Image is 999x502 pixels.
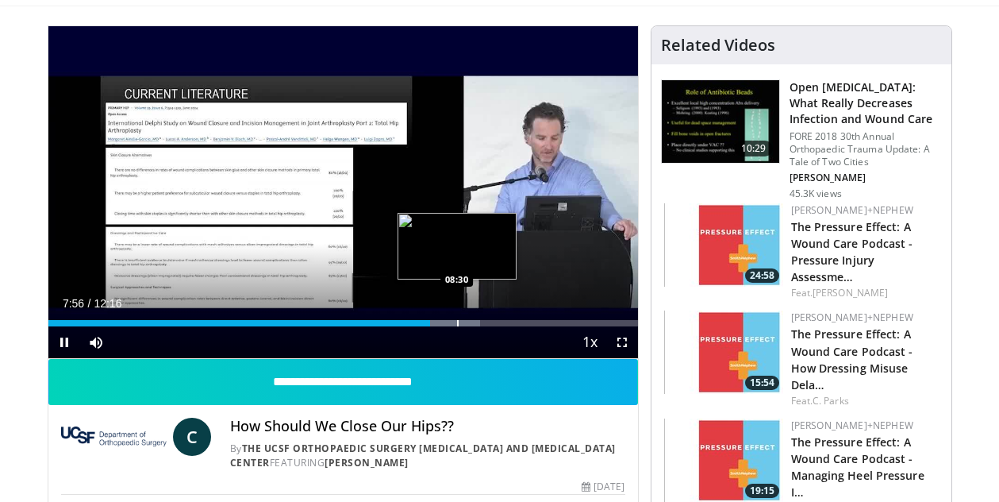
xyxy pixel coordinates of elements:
[63,297,84,310] span: 7:56
[61,418,167,456] img: The UCSF Orthopaedic Surgery Arthritis and Joint Replacement Center
[398,213,517,280] img: image.jpeg
[745,376,779,390] span: 15:54
[88,297,91,310] span: /
[791,434,924,500] a: The Pressure Effect: A Wound Care Podcast - Managing Heel Pressure I…
[791,394,939,408] div: Feat.
[735,141,773,156] span: 10:29
[791,203,913,217] a: [PERSON_NAME]+Nephew
[574,326,606,358] button: Playback Rate
[791,311,913,324] a: [PERSON_NAME]+Nephew
[664,203,783,287] img: 2a658e12-bd38-46e9-9f21-8239cc81ed40.150x105_q85_crop-smart_upscale.jpg
[230,442,616,469] a: The UCSF Orthopaedic Surgery [MEDICAL_DATA] and [MEDICAL_DATA] Center
[173,418,211,456] a: C
[94,297,121,310] span: 12:16
[791,419,913,432] a: [PERSON_NAME]+Nephew
[325,456,409,469] a: [PERSON_NAME]
[791,286,939,300] div: Feat.
[813,394,849,407] a: C. Parks
[790,187,842,200] p: 45.3K views
[745,268,779,283] span: 24:58
[664,311,783,394] img: 61e02083-5525-4adc-9284-c4ef5d0bd3c4.150x105_q85_crop-smart_upscale.jpg
[745,484,779,498] span: 19:15
[790,79,942,127] h3: Open [MEDICAL_DATA]: What Really Decreases Infection and Wound Care
[790,130,942,168] p: FORE 2018 30th Annual Orthopaedic Trauma Update: A Tale of Two Cities
[48,326,80,358] button: Pause
[230,418,625,435] h4: How Should We Close Our Hips??
[664,419,783,502] a: 19:15
[48,26,638,359] video-js: Video Player
[813,286,888,299] a: [PERSON_NAME]
[582,480,624,494] div: [DATE]
[661,79,942,200] a: 10:29 Open [MEDICAL_DATA]: What Really Decreases Infection and Wound Care FORE 2018 30th Annual O...
[664,203,783,287] a: 24:58
[664,419,783,502] img: 60a7b2e5-50df-40c4-868a-521487974819.150x105_q85_crop-smart_upscale.jpg
[230,442,625,470] div: By FEATURING
[80,326,112,358] button: Mute
[606,326,638,358] button: Fullscreen
[661,36,775,55] h4: Related Videos
[790,172,942,184] p: [PERSON_NAME]
[791,219,913,284] a: The Pressure Effect: A Wound Care Podcast - Pressure Injury Assessme…
[48,320,638,326] div: Progress Bar
[791,326,913,392] a: The Pressure Effect: A Wound Care Podcast - How Dressing Misuse Dela…
[664,311,783,394] a: 15:54
[662,80,779,163] img: ded7be61-cdd8-40fc-98a3-de551fea390e.150x105_q85_crop-smart_upscale.jpg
